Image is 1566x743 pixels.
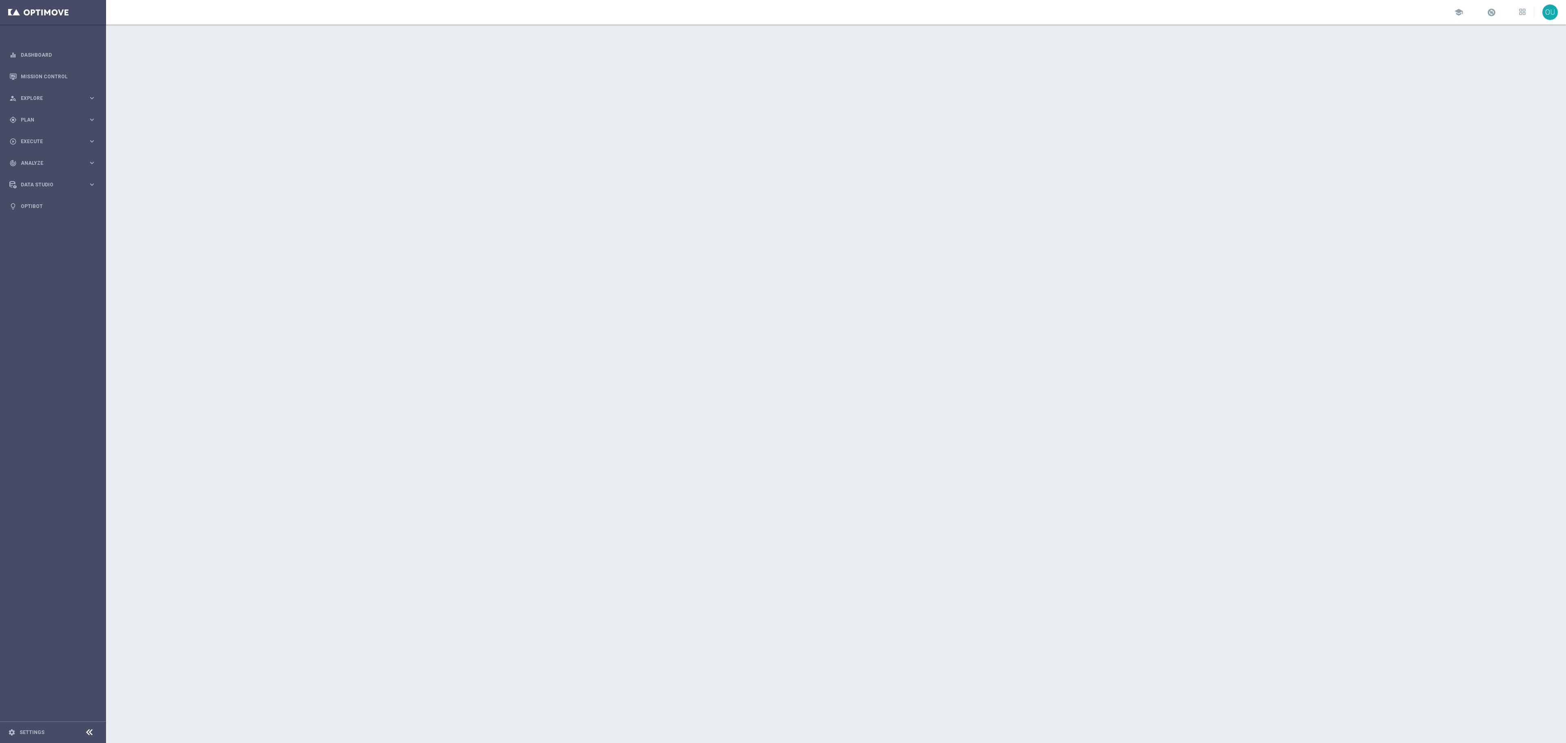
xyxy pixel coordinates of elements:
button: play_circle_outline Execute keyboard_arrow_right [9,138,96,145]
button: Data Studio keyboard_arrow_right [9,181,96,188]
i: keyboard_arrow_right [88,159,96,167]
span: Analyze [21,161,88,166]
span: Plan [21,117,88,122]
div: Explore [9,95,88,102]
div: Execute [9,138,88,145]
a: Mission Control [21,66,96,87]
div: OU [1542,4,1558,20]
a: Settings [20,730,44,735]
span: Explore [21,96,88,101]
i: gps_fixed [9,116,17,124]
div: Mission Control [9,66,96,87]
div: Data Studio [9,181,88,188]
button: equalizer Dashboard [9,52,96,58]
a: Dashboard [21,44,96,66]
span: Data Studio [21,182,88,187]
i: settings [8,729,15,736]
div: Optibot [9,195,96,217]
i: keyboard_arrow_right [88,181,96,188]
i: track_changes [9,159,17,167]
a: Optibot [21,195,96,217]
div: Plan [9,116,88,124]
button: gps_fixed Plan keyboard_arrow_right [9,117,96,123]
div: Analyze [9,159,88,167]
span: Execute [21,139,88,144]
span: school [1454,8,1463,17]
i: keyboard_arrow_right [88,94,96,102]
button: person_search Explore keyboard_arrow_right [9,95,96,102]
i: keyboard_arrow_right [88,116,96,124]
i: equalizer [9,51,17,59]
i: lightbulb [9,203,17,210]
div: Dashboard [9,44,96,66]
i: person_search [9,95,17,102]
button: Mission Control [9,73,96,80]
i: keyboard_arrow_right [88,137,96,145]
button: lightbulb Optibot [9,203,96,210]
button: track_changes Analyze keyboard_arrow_right [9,160,96,166]
i: play_circle_outline [9,138,17,145]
